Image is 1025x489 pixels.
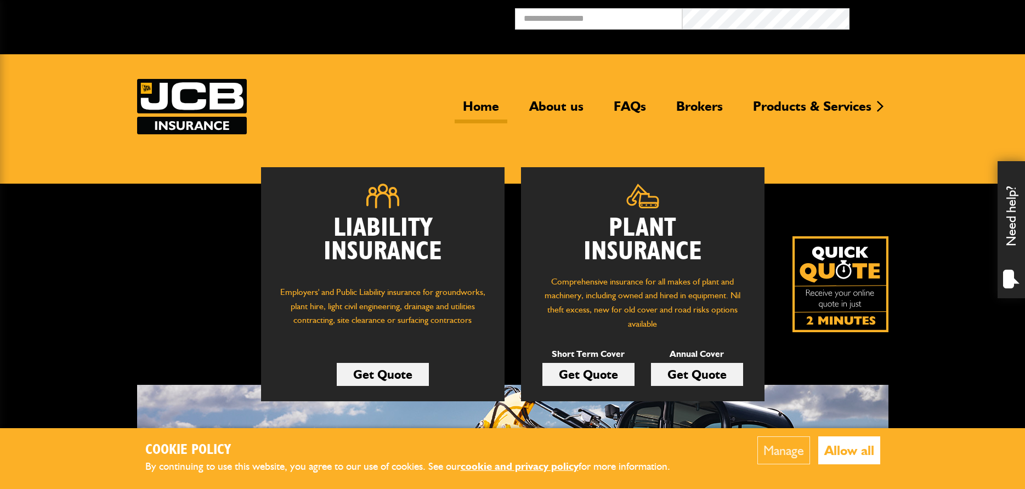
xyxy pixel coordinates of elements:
p: By continuing to use this website, you agree to our use of cookies. See our for more information. [145,458,688,475]
a: Get Quote [651,363,743,386]
a: Brokers [668,98,731,123]
a: Get your insurance quote isn just 2-minutes [792,236,888,332]
img: JCB Insurance Services logo [137,79,247,134]
p: Employers' and Public Liability insurance for groundworks, plant hire, light civil engineering, d... [278,285,488,338]
button: Manage [757,436,810,464]
a: Home [455,98,507,123]
h2: Liability Insurance [278,217,488,275]
a: Get Quote [542,363,635,386]
div: Need help? [998,161,1025,298]
h2: Plant Insurance [537,217,748,264]
a: About us [521,98,592,123]
a: FAQs [605,98,654,123]
button: Allow all [818,436,880,464]
a: cookie and privacy policy [461,460,579,473]
a: JCB Insurance Services [137,79,247,134]
h2: Cookie Policy [145,442,688,459]
p: Short Term Cover [542,347,635,361]
p: Comprehensive insurance for all makes of plant and machinery, including owned and hired in equipm... [537,275,748,331]
a: Get Quote [337,363,429,386]
img: Quick Quote [792,236,888,332]
p: Annual Cover [651,347,743,361]
button: Broker Login [850,8,1017,25]
a: Products & Services [745,98,880,123]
